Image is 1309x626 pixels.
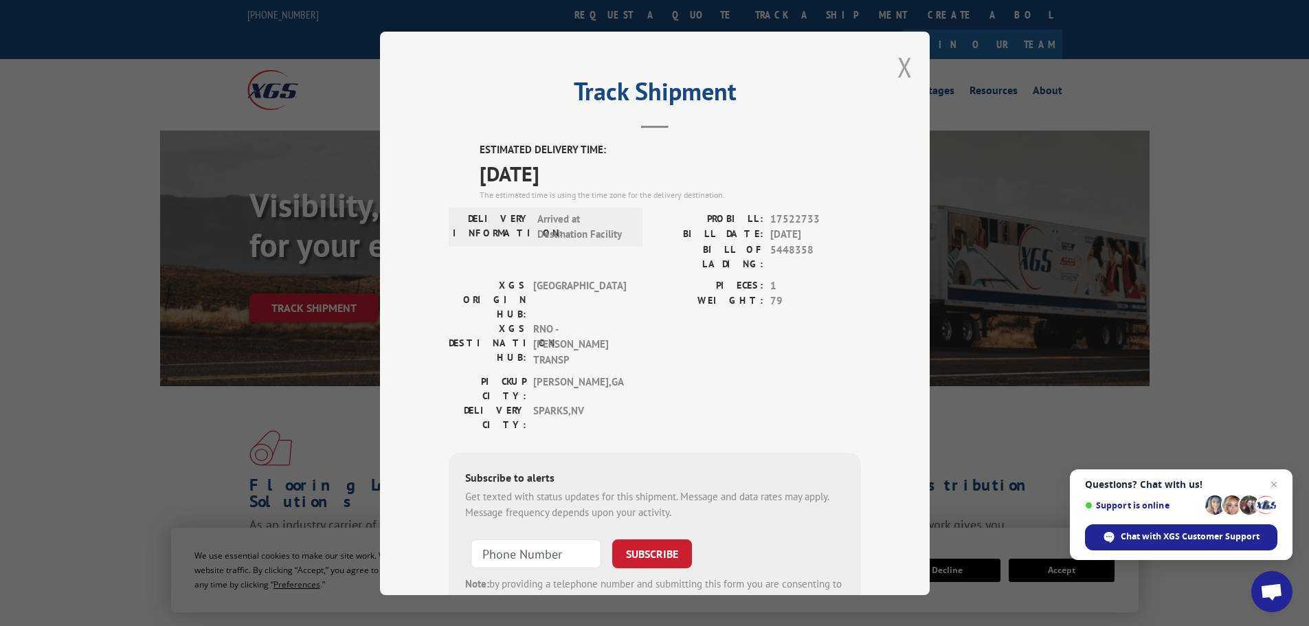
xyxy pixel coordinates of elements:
div: Chat with XGS Customer Support [1085,524,1277,550]
label: DELIVERY INFORMATION: [453,211,530,242]
span: 79 [770,293,861,309]
div: Open chat [1251,571,1293,612]
span: [DATE] [770,227,861,243]
label: PICKUP CITY: [449,375,526,403]
label: BILL OF LADING: [655,242,763,271]
strong: Note: [465,577,489,590]
label: DELIVERY CITY: [449,403,526,432]
span: Close chat [1266,476,1282,493]
span: RNO - [PERSON_NAME] TRANSP [533,321,626,368]
span: Chat with XGS Customer Support [1121,530,1260,543]
span: 5448358 [770,242,861,271]
label: BILL DATE: [655,227,763,243]
div: The estimated time is using the time zone for the delivery destination. [480,188,861,201]
span: Arrived at Destination Facility [537,211,630,242]
span: Support is online [1085,500,1200,511]
h2: Track Shipment [449,82,861,108]
span: Questions? Chat with us! [1085,479,1277,490]
label: XGS ORIGIN HUB: [449,278,526,321]
span: SPARKS , NV [533,403,626,432]
label: XGS DESTINATION HUB: [449,321,526,368]
span: [PERSON_NAME] , GA [533,375,626,403]
label: ESTIMATED DELIVERY TIME: [480,142,861,158]
div: Subscribe to alerts [465,469,844,489]
span: 1 [770,278,861,293]
input: Phone Number [471,539,601,568]
span: [DATE] [480,157,861,188]
label: PIECES: [655,278,763,293]
span: 17522733 [770,211,861,227]
label: WEIGHT: [655,293,763,309]
label: PROBILL: [655,211,763,227]
div: by providing a telephone number and submitting this form you are consenting to be contacted by SM... [465,577,844,623]
span: [GEOGRAPHIC_DATA] [533,278,626,321]
div: Get texted with status updates for this shipment. Message and data rates may apply. Message frequ... [465,489,844,520]
button: Close modal [897,49,913,85]
button: SUBSCRIBE [612,539,692,568]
